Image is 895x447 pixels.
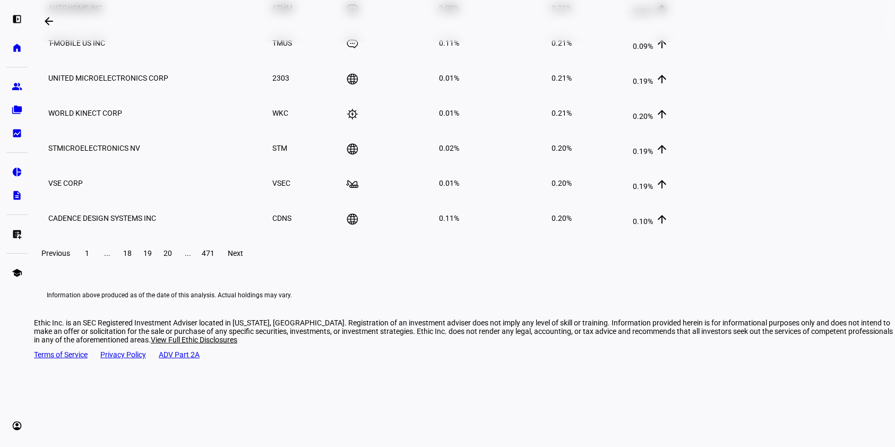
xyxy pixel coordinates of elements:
[158,243,177,264] button: 20
[48,179,83,187] span: VSE CORP
[552,214,572,222] span: 0.20%
[100,350,146,359] a: Privacy Policy
[633,77,653,85] span: 0.19%
[633,147,653,156] span: 0.19%
[12,420,22,431] eth-mat-symbol: account_circle
[633,182,653,191] span: 0.19%
[202,249,214,257] span: 471
[6,37,28,58] a: home
[12,105,22,115] eth-mat-symbol: folder_copy
[272,109,288,117] span: WKC
[656,213,668,226] mat-icon: arrow_upward
[552,74,572,82] span: 0.21%
[35,243,76,264] button: Previous
[48,144,140,152] span: STMICROELECTRONICS NV
[272,144,287,152] span: STM
[633,112,653,121] span: 0.20%
[163,249,172,257] span: 20
[12,81,22,92] eth-mat-symbol: group
[185,249,191,257] span: ...
[272,179,290,187] span: VSEC
[656,108,668,121] mat-icon: arrow_upward
[47,291,885,299] eth-footer-disclaimer: Information above produced as of the date of this analysis. Actual holdings may vary.
[439,144,459,152] span: 0.02%
[12,268,22,278] eth-mat-symbol: school
[272,39,292,47] span: TMUS
[439,214,459,222] span: 0.11%
[439,74,459,82] span: 0.01%
[159,350,200,359] a: ADV Part 2A
[656,178,668,191] mat-icon: arrow_upward
[178,243,197,264] button: ...
[6,123,28,144] a: bid_landscape
[633,42,653,50] span: 0.09%
[199,243,218,264] button: 471
[439,109,459,117] span: 0.01%
[228,249,244,257] span: Next
[48,39,105,47] span: T-MOBILE US INC
[104,249,110,257] span: ...
[34,350,88,359] a: Terms of Service
[552,109,572,117] span: 0.21%
[439,39,459,47] span: 0.11%
[552,144,572,152] span: 0.20%
[552,179,572,187] span: 0.20%
[48,214,156,222] span: CADENCE DESIGN SYSTEMS INC
[48,74,168,82] span: UNITED MICROELECTRONICS CORP
[272,74,289,82] span: 2303
[118,243,137,264] button: 18
[12,190,22,201] eth-mat-symbol: description
[272,214,291,222] span: CDNS
[98,243,117,264] button: ...
[123,249,132,257] span: 18
[12,229,22,239] eth-mat-symbol: list_alt_add
[633,217,653,226] span: 0.10%
[656,143,668,156] mat-icon: arrow_upward
[656,38,668,50] mat-icon: arrow_upward
[85,249,89,257] span: 1
[439,179,459,187] span: 0.01%
[12,128,22,139] eth-mat-symbol: bid_landscape
[12,14,22,24] eth-mat-symbol: left_panel_open
[219,243,253,264] button: Next
[656,73,668,85] mat-icon: arrow_upward
[552,39,572,47] span: 0.21%
[48,109,122,117] span: WORLD KINECT CORP
[6,99,28,121] a: folder_copy
[6,76,28,97] a: group
[12,42,22,53] eth-mat-symbol: home
[12,167,22,177] eth-mat-symbol: pie_chart
[42,15,55,28] mat-icon: arrow_backwards
[78,243,97,264] button: 1
[41,249,70,257] span: Previous
[6,185,28,206] a: description
[6,161,28,183] a: pie_chart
